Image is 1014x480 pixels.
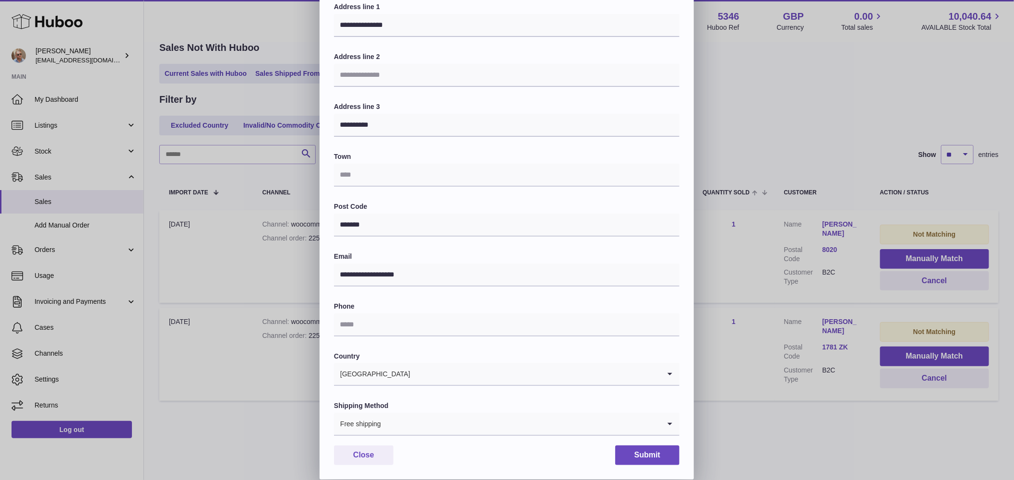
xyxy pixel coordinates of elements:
[334,445,394,465] button: Close
[334,413,680,436] div: Search for option
[334,352,680,361] label: Country
[382,413,660,435] input: Search for option
[334,52,680,61] label: Address line 2
[334,302,680,311] label: Phone
[334,152,680,161] label: Town
[334,363,411,385] span: [GEOGRAPHIC_DATA]
[411,363,660,385] input: Search for option
[334,252,680,261] label: Email
[334,102,680,111] label: Address line 3
[334,413,382,435] span: Free shipping
[334,2,680,12] label: Address line 1
[334,401,680,410] label: Shipping Method
[334,363,680,386] div: Search for option
[334,202,680,211] label: Post Code
[615,445,680,465] button: Submit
